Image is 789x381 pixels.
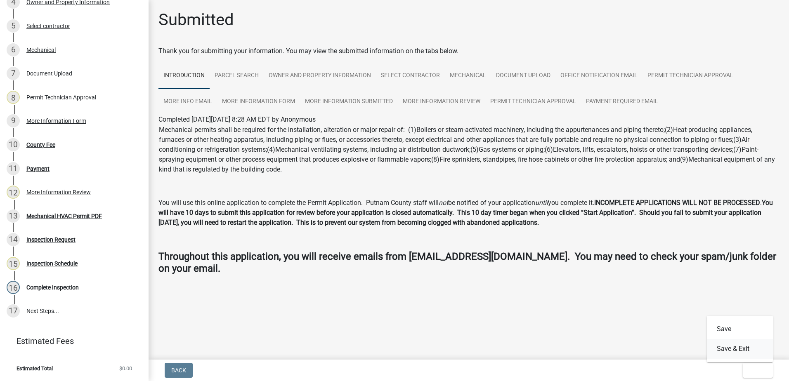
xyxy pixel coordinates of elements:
div: Exit [707,316,773,362]
div: 15 [7,257,20,270]
h1: Submitted [158,10,234,30]
div: Thank you for submitting your information. You may view the submitted information on the tabs below. [158,46,779,56]
div: Payment [26,166,50,172]
a: Select contractor [376,63,445,89]
a: More Info Email [158,89,217,115]
div: Complete Inspection [26,285,79,290]
i: until [535,199,548,207]
span: Estimated Total [17,366,53,371]
span: Exit [749,367,761,374]
i: not [439,199,448,207]
a: More Information Review [398,89,485,115]
a: Permit Technician Approval [485,89,581,115]
div: Inspection Schedule [26,261,78,266]
button: Exit [743,363,773,378]
a: Payment Required Email [581,89,663,115]
button: Back [165,363,193,378]
span: $0.00 [119,366,132,371]
div: 14 [7,233,20,246]
span: Completed [DATE][DATE] 8:28 AM EDT by Anonymous [158,115,316,123]
div: 12 [7,186,20,199]
td: Mechanical permits shall be required for the installation, alteration or major repair of: (1)Boil... [158,125,779,175]
div: More Information Form [26,118,86,124]
div: 13 [7,209,20,223]
div: County Fee [26,142,55,148]
span: Back [171,367,186,374]
div: 7 [7,67,20,80]
a: Office Notification Email [555,63,643,89]
div: 10 [7,138,20,151]
div: 9 [7,114,20,127]
a: Introduction [158,63,210,89]
div: Mechanical HVAC Permit PDF [26,213,102,219]
div: Document Upload [26,71,72,76]
strong: INCOMPLETE APPLICATIONS WILL NOT BE PROCESSED [594,199,760,207]
a: Mechanical [445,63,491,89]
button: Save [707,319,773,339]
div: 5 [7,19,20,33]
a: Owner and Property Information [264,63,376,89]
a: More Information Form [217,89,300,115]
div: Inspection Request [26,237,76,242]
a: Permit Technician Approval [643,63,738,89]
strong: Throughout this application, you will receive emails from [EMAIL_ADDRESS][DOMAIN_NAME]. You may n... [158,251,776,274]
button: Save & Exit [707,339,773,359]
div: More Information Review [26,189,91,195]
div: 17 [7,304,20,317]
div: 8 [7,91,20,104]
a: Parcel search [210,63,264,89]
a: Estimated Fees [7,333,135,349]
div: 6 [7,43,20,56]
p: You will use this online application to complete the Permit Application. Putnam County staff will... [158,198,779,228]
div: Permit Technician Approval [26,94,96,100]
a: More Information Submitted [300,89,398,115]
div: 16 [7,281,20,294]
div: Mechanical [26,47,56,53]
div: Select contractor [26,23,70,29]
a: Document Upload [491,63,555,89]
strong: You will have 10 days to submit this application for review before your application is closed aut... [158,199,773,226]
div: 11 [7,162,20,175]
